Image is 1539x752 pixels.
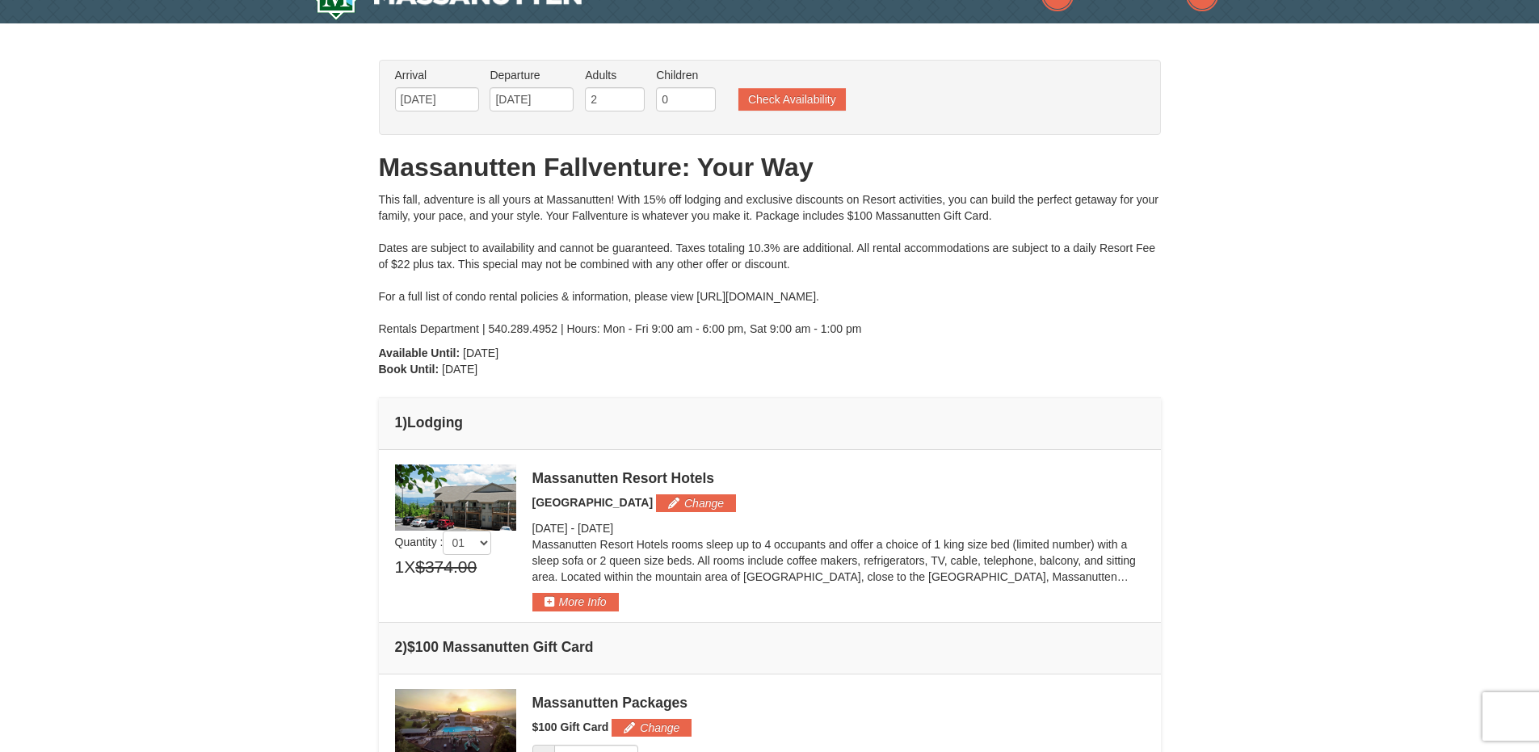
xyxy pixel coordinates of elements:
[395,67,479,83] label: Arrival
[379,151,1161,183] h1: Massanutten Fallventure: Your Way
[656,494,736,512] button: Change
[585,67,645,83] label: Adults
[532,720,609,733] span: $100 Gift Card
[463,347,498,359] span: [DATE]
[395,639,1145,655] h4: 2 $100 Massanutten Gift Card
[532,522,568,535] span: [DATE]
[402,414,407,431] span: )
[379,363,439,376] strong: Book Until:
[738,88,846,111] button: Check Availability
[532,695,1145,711] div: Massanutten Packages
[532,536,1145,585] p: Massanutten Resort Hotels rooms sleep up to 4 occupants and offer a choice of 1 king size bed (li...
[395,464,516,531] img: 19219026-1-e3b4ac8e.jpg
[656,67,716,83] label: Children
[404,555,415,579] span: X
[379,191,1161,337] div: This fall, adventure is all yours at Massanutten! With 15% off lodging and exclusive discounts on...
[442,363,477,376] span: [DATE]
[402,639,407,655] span: )
[532,470,1145,486] div: Massanutten Resort Hotels
[578,522,613,535] span: [DATE]
[395,536,492,548] span: Quantity :
[395,414,1145,431] h4: 1 Lodging
[532,496,654,509] span: [GEOGRAPHIC_DATA]
[415,555,477,579] span: $374.00
[612,719,692,737] button: Change
[570,522,574,535] span: -
[395,555,405,579] span: 1
[490,67,574,83] label: Departure
[532,593,619,611] button: More Info
[379,347,460,359] strong: Available Until:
